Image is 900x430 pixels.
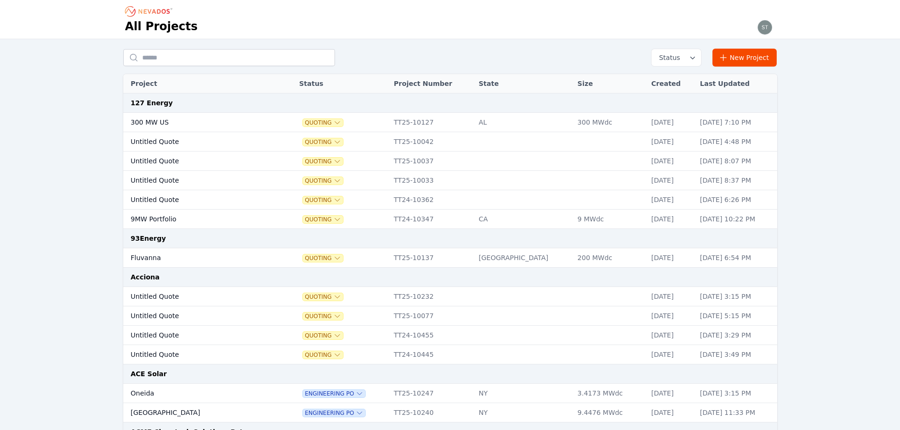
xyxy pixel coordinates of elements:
[647,306,695,326] td: [DATE]
[389,74,474,93] th: Project Number
[389,345,474,364] td: TT24-10445
[389,210,474,229] td: TT24-10347
[123,210,777,229] tr: 9MW PortfolioQuotingTT24-10347CA9 MWdc[DATE][DATE] 10:22 PM
[474,74,573,93] th: State
[123,326,777,345] tr: Untitled QuoteQuotingTT24-10455[DATE][DATE] 3:29 PM
[474,384,573,403] td: NY
[123,171,777,190] tr: Untitled QuoteQuotingTT25-10033[DATE][DATE] 8:37 PM
[647,152,695,171] td: [DATE]
[647,403,695,422] td: [DATE]
[303,409,365,417] button: Engineering PO
[389,326,474,345] td: TT24-10455
[655,53,680,62] span: Status
[123,326,271,345] td: Untitled Quote
[647,132,695,152] td: [DATE]
[647,326,695,345] td: [DATE]
[647,190,695,210] td: [DATE]
[123,384,271,403] td: Oneida
[303,254,343,262] button: Quoting
[573,248,646,268] td: 200 MWdc
[303,332,343,339] span: Quoting
[294,74,389,93] th: Status
[123,248,271,268] td: Fluvanna
[123,248,777,268] tr: FluvannaQuotingTT25-10137[GEOGRAPHIC_DATA]200 MWdc[DATE][DATE] 6:54 PM
[651,49,701,66] button: Status
[123,403,271,422] td: [GEOGRAPHIC_DATA]
[389,306,474,326] td: TT25-10077
[123,171,271,190] td: Untitled Quote
[303,312,343,320] button: Quoting
[695,384,777,403] td: [DATE] 3:15 PM
[303,351,343,359] span: Quoting
[695,152,777,171] td: [DATE] 8:07 PM
[123,113,777,132] tr: 300 MW USQuotingTT25-10127AL300 MWdc[DATE][DATE] 7:10 PM
[474,248,573,268] td: [GEOGRAPHIC_DATA]
[303,390,365,397] button: Engineering PO
[695,171,777,190] td: [DATE] 8:37 PM
[303,196,343,204] button: Quoting
[389,248,474,268] td: TT25-10137
[303,158,343,165] button: Quoting
[123,364,777,384] td: ACE Solar
[573,74,646,93] th: Size
[695,248,777,268] td: [DATE] 6:54 PM
[303,216,343,223] button: Quoting
[573,113,646,132] td: 300 MWdc
[474,113,573,132] td: AL
[474,210,573,229] td: CA
[123,306,777,326] tr: Untitled QuoteQuotingTT25-10077[DATE][DATE] 5:15 PM
[303,177,343,185] button: Quoting
[647,384,695,403] td: [DATE]
[303,119,343,126] span: Quoting
[389,132,474,152] td: TT25-10042
[123,152,777,171] tr: Untitled QuoteQuotingTT25-10037[DATE][DATE] 8:07 PM
[647,287,695,306] td: [DATE]
[695,74,777,93] th: Last Updated
[573,403,646,422] td: 9.4476 MWdc
[123,345,777,364] tr: Untitled QuoteQuotingTT24-10445[DATE][DATE] 3:49 PM
[303,293,343,301] button: Quoting
[389,152,474,171] td: TT25-10037
[695,132,777,152] td: [DATE] 4:48 PM
[389,190,474,210] td: TT24-10362
[303,138,343,146] button: Quoting
[647,74,695,93] th: Created
[123,210,271,229] td: 9MW Portfolio
[123,345,271,364] td: Untitled Quote
[389,113,474,132] td: TT25-10127
[123,190,777,210] tr: Untitled QuoteQuotingTT24-10362[DATE][DATE] 6:26 PM
[474,403,573,422] td: NY
[123,268,777,287] td: Acciona
[389,384,474,403] td: TT25-10247
[573,210,646,229] td: 9 MWdc
[647,210,695,229] td: [DATE]
[123,306,271,326] td: Untitled Quote
[695,210,777,229] td: [DATE] 10:22 PM
[712,49,777,67] a: New Project
[123,229,777,248] td: 93Energy
[123,132,777,152] tr: Untitled QuoteQuotingTT25-10042[DATE][DATE] 4:48 PM
[647,345,695,364] td: [DATE]
[123,403,777,422] tr: [GEOGRAPHIC_DATA]Engineering POTT25-10240NY9.4476 MWdc[DATE][DATE] 11:33 PM
[647,248,695,268] td: [DATE]
[125,19,198,34] h1: All Projects
[695,345,777,364] td: [DATE] 3:49 PM
[695,403,777,422] td: [DATE] 11:33 PM
[125,4,175,19] nav: Breadcrumb
[123,287,271,306] td: Untitled Quote
[695,306,777,326] td: [DATE] 5:15 PM
[123,74,271,93] th: Project
[123,190,271,210] td: Untitled Quote
[573,384,646,403] td: 3.4173 MWdc
[389,171,474,190] td: TT25-10033
[695,113,777,132] td: [DATE] 7:10 PM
